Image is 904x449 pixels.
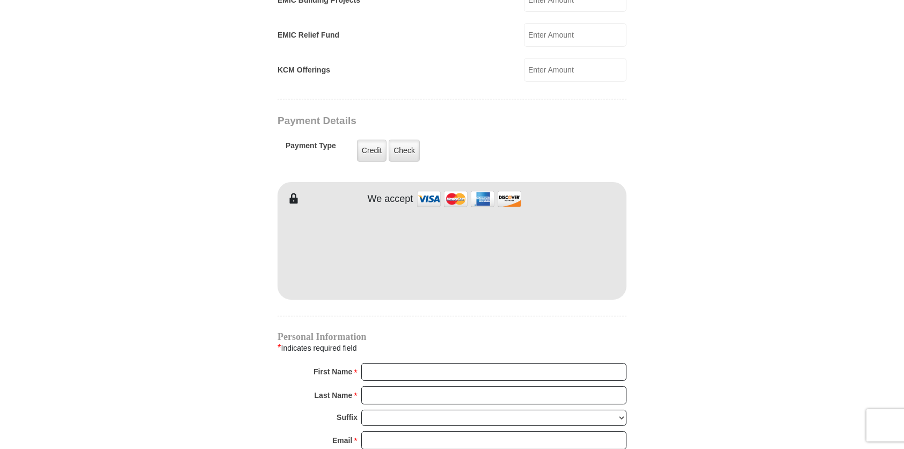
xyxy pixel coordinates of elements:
label: Credit [357,140,387,162]
h4: We accept [368,193,413,205]
input: Enter Amount [524,23,626,47]
img: credit cards accepted [415,187,523,211]
label: EMIC Relief Fund [278,30,339,41]
input: Enter Amount [524,58,626,82]
h3: Payment Details [278,115,551,127]
strong: Suffix [337,410,358,425]
div: Indicates required field [278,341,626,355]
h5: Payment Type [286,141,336,156]
h4: Personal Information [278,332,626,341]
strong: Last Name [315,388,353,403]
strong: First Name [314,364,352,379]
label: KCM Offerings [278,64,330,76]
label: Check [389,140,420,162]
strong: Email [332,433,352,448]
